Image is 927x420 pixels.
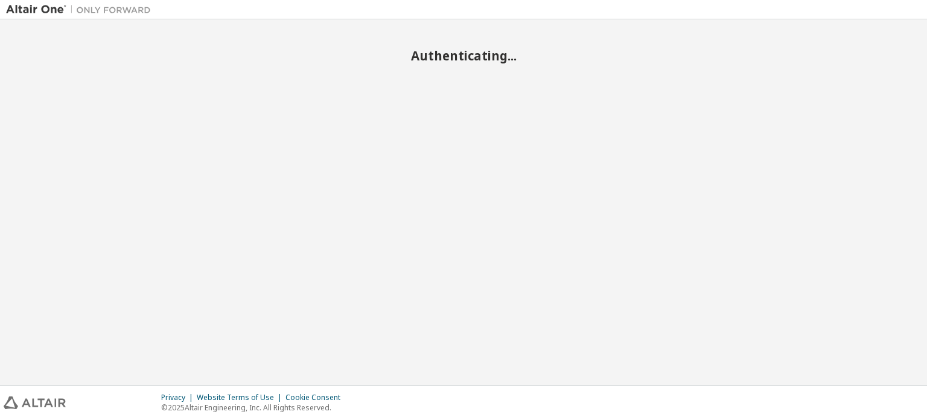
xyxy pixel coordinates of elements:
div: Website Terms of Use [197,393,285,402]
img: Altair One [6,4,157,16]
div: Privacy [161,393,197,402]
img: altair_logo.svg [4,396,66,409]
h2: Authenticating... [6,48,921,63]
p: © 2025 Altair Engineering, Inc. All Rights Reserved. [161,402,348,413]
div: Cookie Consent [285,393,348,402]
